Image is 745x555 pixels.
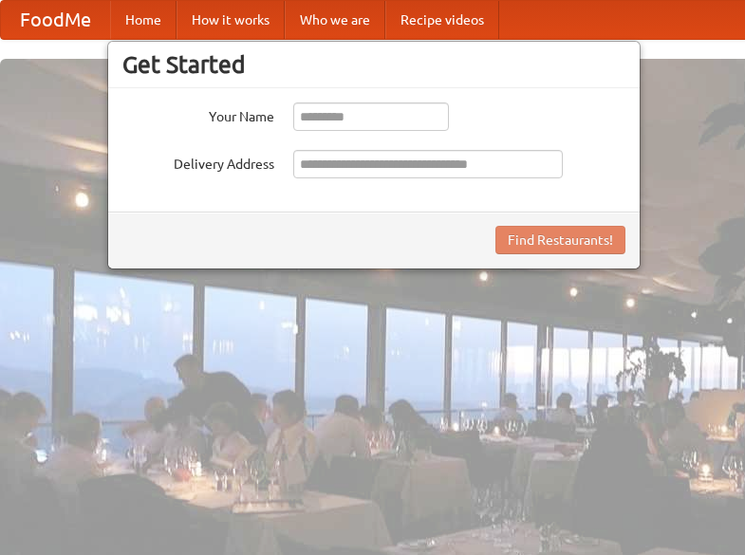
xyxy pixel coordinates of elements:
[122,150,274,174] label: Delivery Address
[1,1,110,39] a: FoodMe
[122,102,274,126] label: Your Name
[285,1,385,39] a: Who we are
[385,1,499,39] a: Recipe videos
[122,50,625,79] h3: Get Started
[110,1,177,39] a: Home
[177,1,285,39] a: How it works
[495,226,625,254] button: Find Restaurants!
